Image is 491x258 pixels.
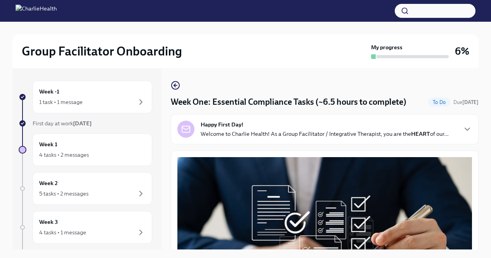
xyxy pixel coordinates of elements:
[19,81,152,113] a: Week -11 task • 1 message
[19,172,152,205] a: Week 25 tasks • 2 messages
[33,120,92,127] span: First day at work
[201,121,243,128] strong: Happy First Day!
[201,130,449,138] p: Welcome to Charlie Health! As a Group Facilitator / Integrative Therapist, you are the of our...
[455,44,469,58] h3: 6%
[39,190,88,197] div: 5 tasks • 2 messages
[428,99,450,105] span: To Do
[16,5,57,17] img: CharlieHealth
[39,151,89,159] div: 4 tasks • 2 messages
[39,179,58,187] h6: Week 2
[411,130,430,137] strong: HEART
[39,218,58,226] h6: Week 3
[19,211,152,244] a: Week 34 tasks • 1 message
[39,229,86,236] div: 4 tasks • 1 message
[371,43,403,51] strong: My progress
[19,133,152,166] a: Week 14 tasks • 2 messages
[453,99,479,106] span: October 13th, 2025 09:00
[453,99,479,105] span: Due
[19,119,152,127] a: First day at work[DATE]
[39,98,83,106] div: 1 task • 1 message
[39,140,57,149] h6: Week 1
[73,120,92,127] strong: [DATE]
[462,99,479,105] strong: [DATE]
[171,96,406,108] h4: Week One: Essential Compliance Tasks (~6.5 hours to complete)
[39,87,59,96] h6: Week -1
[22,43,182,59] h2: Group Facilitator Onboarding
